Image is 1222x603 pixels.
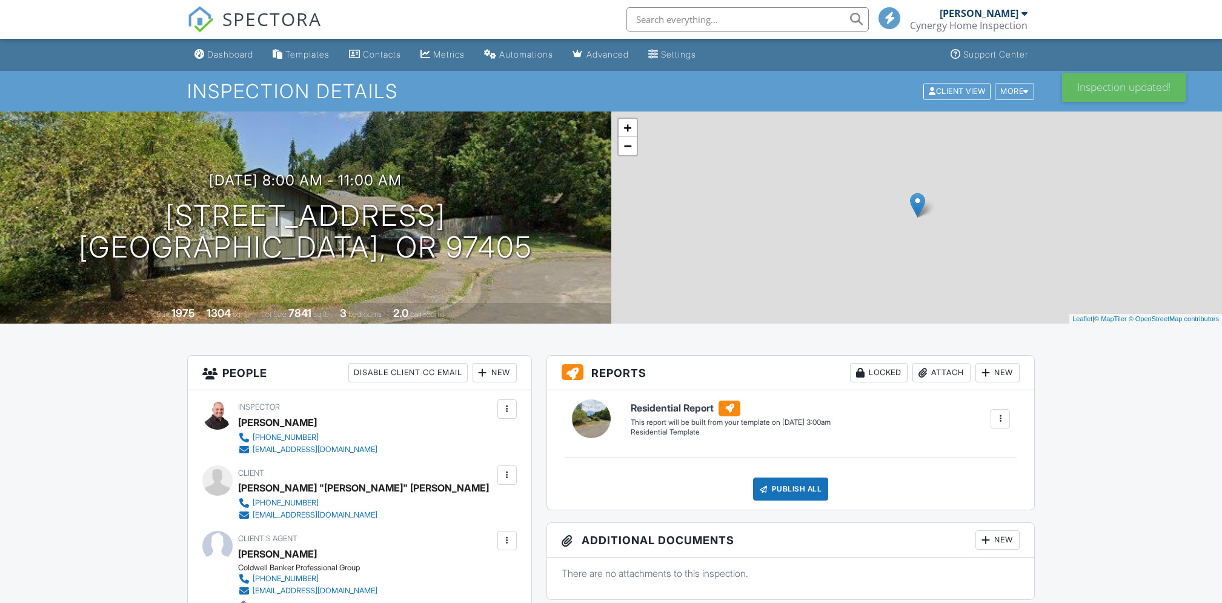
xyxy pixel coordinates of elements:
[1094,315,1127,322] a: © MapTiler
[253,433,319,442] div: [PHONE_NUMBER]
[393,307,408,319] div: 2.0
[238,479,489,497] div: [PERSON_NAME] "[PERSON_NAME]" [PERSON_NAME]
[547,356,1035,390] h3: Reports
[171,307,195,319] div: 1975
[643,44,701,66] a: Settings
[586,49,629,59] div: Advanced
[1069,314,1222,324] div: |
[975,530,1020,550] div: New
[222,6,322,32] span: SPECTORA
[187,16,322,42] a: SPECTORA
[288,307,311,319] div: 7841
[631,418,831,427] div: This report will be built from your template on [DATE] 3:00am
[253,574,319,584] div: [PHONE_NUMBER]
[631,401,831,416] h6: Residential Report
[253,445,377,455] div: [EMAIL_ADDRESS][DOMAIN_NAME]
[209,172,402,188] h3: [DATE] 8:00 am - 11:00 am
[1072,315,1092,322] a: Leaflet
[253,510,377,520] div: [EMAIL_ADDRESS][DOMAIN_NAME]
[238,573,377,585] a: [PHONE_NUMBER]
[631,427,831,438] div: Residential Template
[473,363,517,382] div: New
[946,44,1033,66] a: Support Center
[910,19,1028,32] div: Cynergy Home Inspection
[285,49,330,59] div: Templates
[238,509,479,521] a: [EMAIL_ADDRESS][DOMAIN_NAME]
[313,310,328,319] span: sq.ft.
[363,49,401,59] div: Contacts
[79,200,533,264] h1: [STREET_ADDRESS] [GEOGRAPHIC_DATA], OR 97405
[433,49,465,59] div: Metrics
[562,567,1020,580] p: There are no attachments to this inspection.
[479,44,558,66] a: Automations (Basic)
[416,44,470,66] a: Metrics
[661,49,696,59] div: Settings
[912,363,971,382] div: Attach
[238,545,317,563] a: [PERSON_NAME]
[238,497,479,509] a: [PHONE_NUMBER]
[568,44,634,66] a: Advanced
[344,44,406,66] a: Contacts
[187,6,214,33] img: The Best Home Inspection Software - Spectora
[188,356,531,390] h3: People
[268,44,334,66] a: Templates
[156,310,170,319] span: Built
[619,119,637,137] a: Zoom in
[547,523,1035,558] h3: Additional Documents
[1062,73,1186,102] div: Inspection updated!
[238,468,264,478] span: Client
[187,81,1035,102] h1: Inspection Details
[238,431,377,444] a: [PHONE_NUMBER]
[253,498,319,508] div: [PHONE_NUMBER]
[619,137,637,155] a: Zoom out
[499,49,553,59] div: Automations
[753,478,829,501] div: Publish All
[238,563,387,573] div: Coldwell Banker Professional Group
[340,307,347,319] div: 3
[207,49,253,59] div: Dashboard
[253,586,377,596] div: [EMAIL_ADDRESS][DOMAIN_NAME]
[238,444,377,456] a: [EMAIL_ADDRESS][DOMAIN_NAME]
[975,363,1020,382] div: New
[626,7,869,32] input: Search everything...
[348,363,468,382] div: Disable Client CC Email
[348,310,382,319] span: bedrooms
[233,310,250,319] span: sq. ft.
[995,83,1034,99] div: More
[1129,315,1219,322] a: © OpenStreetMap contributors
[238,534,297,543] span: Client's Agent
[922,86,994,95] a: Client View
[850,363,908,382] div: Locked
[963,49,1028,59] div: Support Center
[190,44,258,66] a: Dashboard
[238,402,280,411] span: Inspector
[238,585,377,597] a: [EMAIL_ADDRESS][DOMAIN_NAME]
[238,413,317,431] div: [PERSON_NAME]
[923,83,991,99] div: Client View
[261,310,287,319] span: Lot Size
[207,307,231,319] div: 1304
[410,310,445,319] span: bathrooms
[940,7,1018,19] div: [PERSON_NAME]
